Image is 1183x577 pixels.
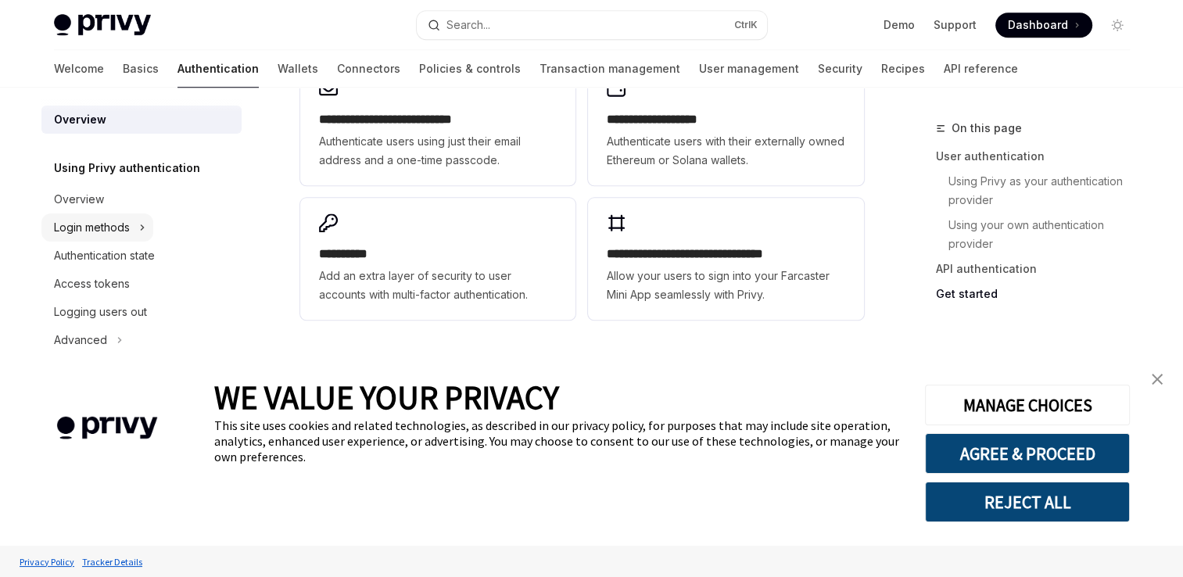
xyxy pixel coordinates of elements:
div: Login methods [54,218,130,237]
a: API reference [944,50,1018,88]
a: Dashboard [995,13,1092,38]
a: Security [818,50,862,88]
a: close banner [1142,364,1173,395]
a: Support [934,17,977,33]
span: On this page [952,119,1022,138]
div: Authentication state [54,246,155,265]
img: company logo [23,394,191,462]
a: Logging users out [41,298,242,326]
div: Access tokens [54,274,130,293]
a: **** *****Add an extra layer of security to user accounts with multi-factor authentication. [300,198,575,320]
div: This site uses cookies and related technologies, as described in our privacy policy, for purposes... [214,418,902,464]
a: Recipes [881,50,925,88]
a: Using your own authentication provider [936,213,1142,256]
button: Search...CtrlK [417,11,767,39]
div: Overview [54,190,104,209]
div: Logging users out [54,303,147,321]
button: Login methods [41,213,153,242]
span: Authenticate users with their externally owned Ethereum or Solana wallets. [607,132,844,170]
span: Add an extra layer of security to user accounts with multi-factor authentication. [319,267,557,304]
a: Get started [936,281,1142,306]
a: Overview [41,106,242,134]
span: WE VALUE YOUR PRIVACY [214,377,559,418]
button: Advanced [41,326,131,354]
a: Using Privy as your authentication provider [936,169,1142,213]
a: **** **** **** ****Authenticate users with their externally owned Ethereum or Solana wallets. [588,63,863,185]
a: Policies & controls [419,50,521,88]
a: Authentication state [41,242,242,270]
button: Toggle dark mode [1105,13,1130,38]
a: Privacy Policy [16,548,78,575]
a: Welcome [54,50,104,88]
div: Search... [446,16,490,34]
img: close banner [1152,374,1163,385]
div: Overview [54,110,106,129]
a: Connectors [337,50,400,88]
button: MANAGE CHOICES [925,385,1130,425]
a: User authentication [936,144,1142,169]
a: API authentication [936,256,1142,281]
a: Basics [123,50,159,88]
span: Ctrl K [734,19,758,31]
span: Authenticate users using just their email address and a one-time passcode. [319,132,557,170]
a: Transaction management [540,50,680,88]
a: Access tokens [41,270,242,298]
a: Demo [884,17,915,33]
button: REJECT ALL [925,482,1130,522]
button: AGREE & PROCEED [925,433,1130,474]
a: Tracker Details [78,548,146,575]
a: Wallets [278,50,318,88]
span: Allow your users to sign into your Farcaster Mini App seamlessly with Privy. [607,267,844,304]
div: Advanced [54,331,107,349]
a: User management [699,50,799,88]
a: Overview [41,185,242,213]
h5: Using Privy authentication [54,159,200,177]
a: Authentication [177,50,259,88]
img: light logo [54,14,151,36]
span: Dashboard [1008,17,1068,33]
